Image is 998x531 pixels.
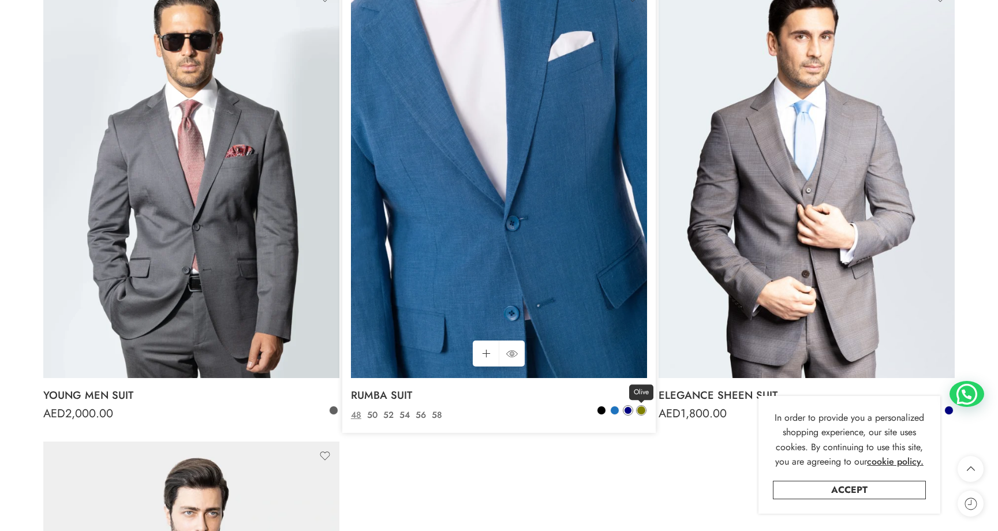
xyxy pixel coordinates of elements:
[328,405,339,416] a: Anthracite
[867,454,924,469] a: cookie policy.
[773,481,926,499] a: Accept
[636,405,646,416] a: Olive
[364,409,380,422] a: 50
[659,384,955,407] a: ELEGANCE SHEEN SUIT
[659,405,681,422] span: AED
[351,405,373,422] span: AED
[659,405,727,422] bdi: 1,800.00
[351,405,419,422] bdi: 1,700.00
[944,405,954,416] a: Navy
[43,405,65,422] span: AED
[348,409,364,422] a: 48
[413,409,429,422] a: 56
[43,384,339,407] a: YOUNG MEN SUIT
[380,409,397,422] a: 52
[629,385,653,401] span: Olive
[397,409,413,422] a: 54
[429,409,445,422] a: 58
[351,384,647,407] a: RUMBA SUIT
[43,405,113,422] bdi: 2,000.00
[499,341,525,367] a: QUICK SHOP
[775,411,924,469] span: In order to provide you a personalized shopping experience, our site uses cookies. By continuing ...
[473,341,499,367] a: Select options for “RUMBA SUIT”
